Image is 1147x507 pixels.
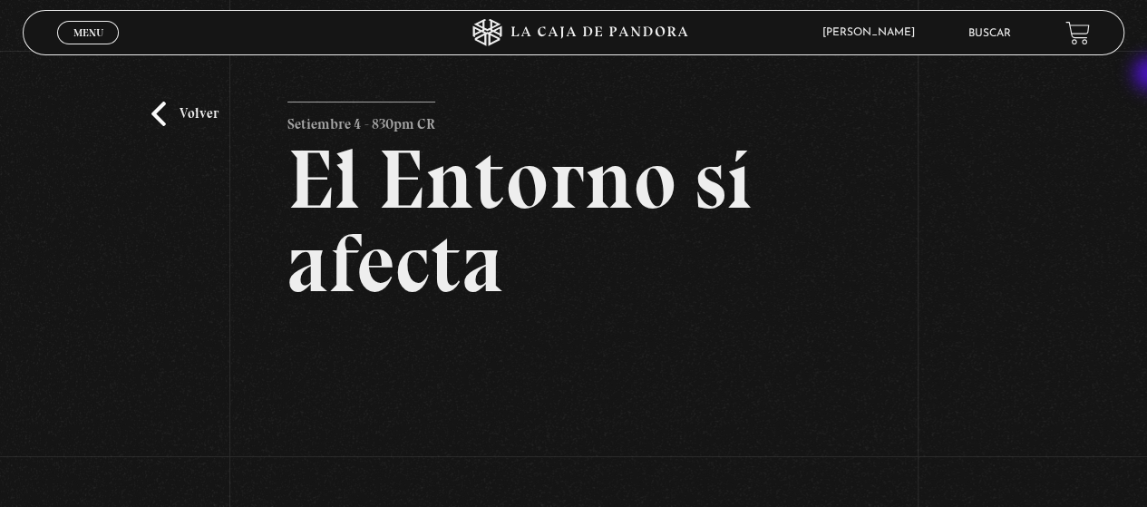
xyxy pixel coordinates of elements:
p: Setiembre 4 - 830pm CR [287,102,435,138]
a: View your shopping cart [1065,21,1090,45]
span: Menu [73,27,103,38]
span: [PERSON_NAME] [813,27,933,38]
a: Buscar [968,28,1011,39]
span: Cerrar [67,43,110,55]
a: Volver [151,102,219,126]
h2: El Entorno sí afecta [287,138,860,305]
